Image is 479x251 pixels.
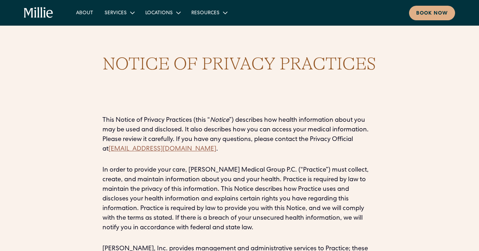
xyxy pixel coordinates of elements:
[102,166,377,233] p: In order to provide your care, [PERSON_NAME] Medical Group P.C. (“Practice”) must collect, create...
[191,10,220,17] div: Resources
[416,10,448,17] div: Book now
[186,7,232,19] div: Resources
[210,117,229,124] em: Notice
[99,7,140,19] div: Services
[102,116,377,154] p: This Notice of Privacy Practices (this “ ”) describes how health information about you may be use...
[140,7,186,19] div: Locations
[409,6,455,20] a: Book now
[109,146,216,152] a: [EMAIL_ADDRESS][DOMAIN_NAME]
[24,7,53,19] a: home
[70,7,99,19] a: About
[102,53,377,76] h1: NOTICE OF PRIVACY PRACTICES
[105,10,127,17] div: Services
[145,10,173,17] div: Locations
